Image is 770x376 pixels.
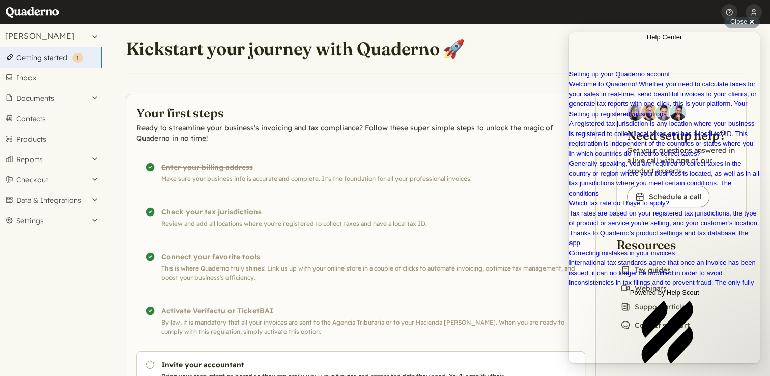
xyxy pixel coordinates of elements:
[161,360,508,370] h3: Invite your accountant
[61,329,130,336] a: Powered by Help Scout
[136,104,585,121] h2: Your first steps
[724,17,760,28] button: Close
[76,54,79,62] span: 1
[730,18,747,25] span: Close
[136,123,585,143] p: Ready to streamline your business's invoicing and tax compliance? Follow these super simple steps...
[61,329,130,336] span: hs-logo
[126,38,465,60] h1: Kickstart your journey with Quaderno 🚀
[569,32,760,363] iframe: Help Scout Beacon - Live Chat, Contact Form, and Knowledge Base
